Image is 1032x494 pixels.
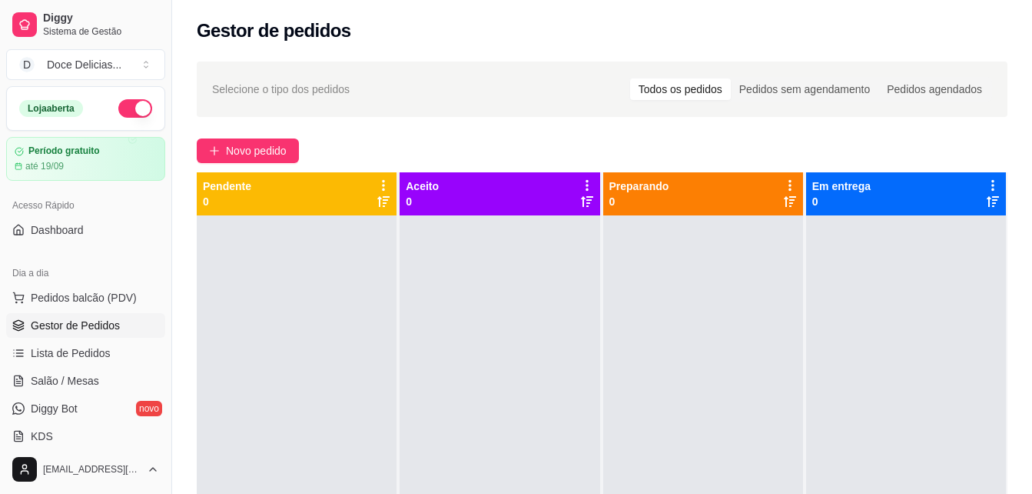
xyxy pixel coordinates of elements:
[203,194,251,209] p: 0
[118,99,152,118] button: Alterar Status
[6,396,165,421] a: Diggy Botnovo
[406,194,439,209] p: 0
[6,451,165,488] button: [EMAIL_ADDRESS][DOMAIN_NAME]
[31,290,137,305] span: Pedidos balcão (PDV)
[878,78,991,100] div: Pedidos agendados
[6,313,165,338] a: Gestor de Pedidos
[43,12,159,25] span: Diggy
[6,49,165,80] button: Select a team
[609,194,669,209] p: 0
[209,145,220,156] span: plus
[43,463,141,476] span: [EMAIL_ADDRESS][DOMAIN_NAME]
[812,194,871,209] p: 0
[31,429,53,444] span: KDS
[28,145,100,157] article: Período gratuito
[31,222,84,238] span: Dashboard
[31,401,78,416] span: Diggy Bot
[47,57,121,72] div: Doce Delicias ...
[197,139,299,163] button: Novo pedido
[6,218,165,242] a: Dashboard
[31,373,99,389] span: Salão / Mesas
[25,160,64,172] article: até 19/09
[609,179,669,194] p: Preparando
[43,25,159,38] span: Sistema de Gestão
[6,341,165,365] a: Lista de Pedidos
[226,142,287,159] span: Novo pedido
[19,57,35,72] span: D
[406,179,439,194] p: Aceito
[6,285,165,310] button: Pedidos balcão (PDV)
[212,81,350,98] span: Selecione o tipo dos pedidos
[6,424,165,449] a: KDS
[630,78,731,100] div: Todos os pedidos
[6,6,165,43] a: DiggySistema de Gestão
[6,261,165,285] div: Dia a dia
[6,137,165,181] a: Período gratuitoaté 19/09
[731,78,878,100] div: Pedidos sem agendamento
[812,179,871,194] p: Em entrega
[6,369,165,393] a: Salão / Mesas
[31,318,120,333] span: Gestor de Pedidos
[6,193,165,218] div: Acesso Rápido
[31,345,111,361] span: Lista de Pedidos
[203,179,251,194] p: Pendente
[197,18,351,43] h2: Gestor de pedidos
[19,100,83,117] div: Loja aberta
